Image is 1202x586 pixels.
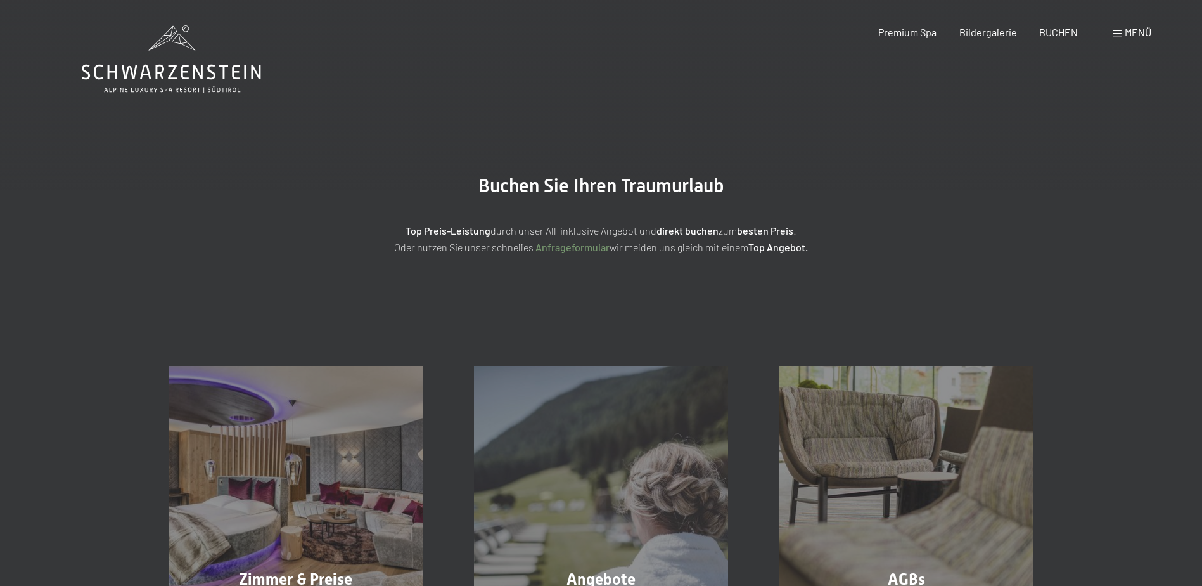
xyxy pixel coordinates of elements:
[737,225,793,237] strong: besten Preis
[1125,26,1151,38] span: Menü
[285,223,918,255] p: durch unser All-inklusive Angebot und zum ! Oder nutzen Sie unser schnelles wir melden uns gleich...
[878,26,937,38] a: Premium Spa
[1039,26,1078,38] a: BUCHEN
[656,225,719,237] strong: direkt buchen
[748,241,808,253] strong: Top Angebot.
[535,241,610,253] a: Anfrageformular
[959,26,1017,38] a: Bildergalerie
[406,225,490,237] strong: Top Preis-Leistung
[478,174,724,197] span: Buchen Sie Ihren Traumurlaub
